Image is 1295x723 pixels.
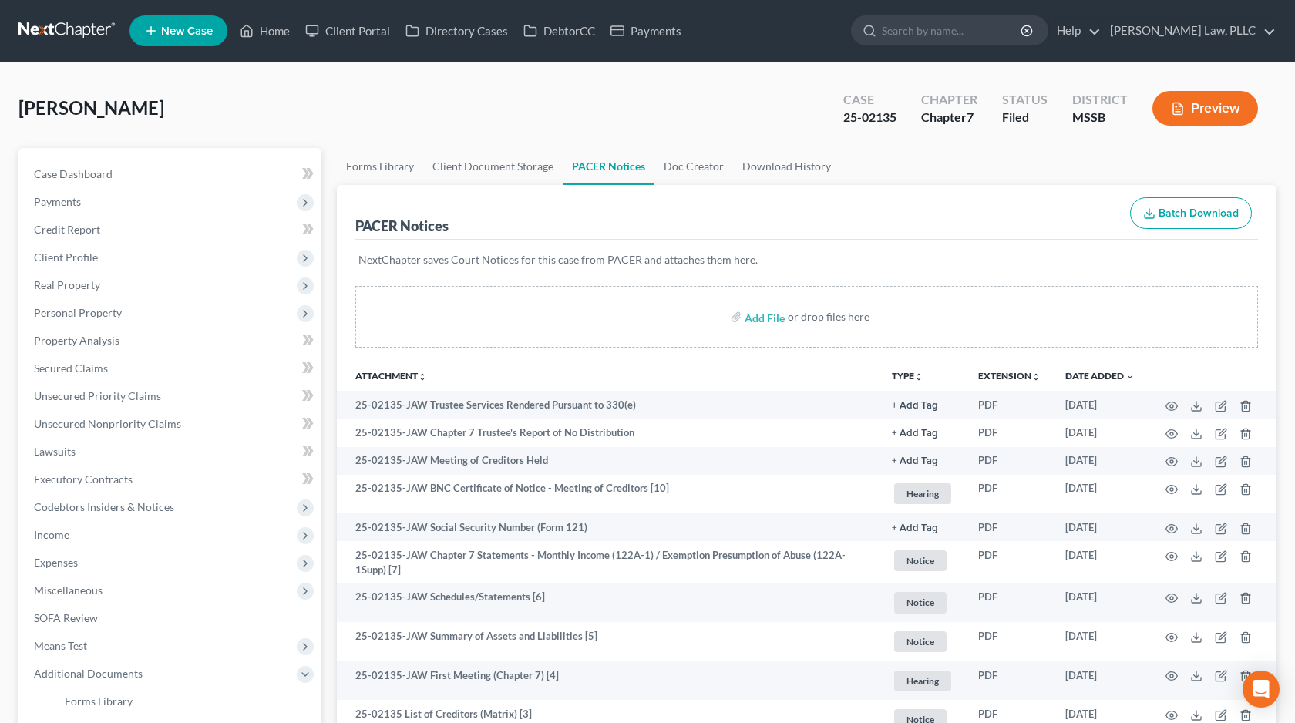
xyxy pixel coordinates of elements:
span: Notice [894,550,947,571]
a: Forms Library [52,688,321,715]
td: 25-02135-JAW First Meeting (Chapter 7) [4] [337,661,880,701]
i: expand_more [1125,372,1135,382]
a: Notice [892,548,954,573]
span: Notice [894,631,947,652]
a: Doc Creator [654,148,733,185]
button: Batch Download [1130,197,1252,230]
span: Codebtors Insiders & Notices [34,500,174,513]
div: or drop files here [788,309,869,325]
button: + Add Tag [892,456,938,466]
span: Personal Property [34,306,122,319]
td: [DATE] [1053,391,1147,419]
span: Income [34,528,69,541]
i: unfold_more [914,372,923,382]
span: SOFA Review [34,611,98,624]
a: [PERSON_NAME] Law, PLLC [1102,17,1276,45]
div: Case [843,91,896,109]
a: Extensionunfold_more [978,370,1041,382]
a: Hearing [892,668,954,694]
span: [PERSON_NAME] [18,96,164,119]
span: Hearing [894,483,951,504]
div: MSSB [1072,109,1128,126]
span: Lawsuits [34,445,76,458]
span: Unsecured Nonpriority Claims [34,417,181,430]
td: PDF [966,447,1053,475]
span: Real Property [34,278,100,291]
a: Lawsuits [22,438,321,466]
a: + Add Tag [892,425,954,440]
td: PDF [966,541,1053,583]
a: Help [1049,17,1101,45]
div: 25-02135 [843,109,896,126]
td: 25-02135-JAW Social Security Number (Form 121) [337,513,880,541]
button: + Add Tag [892,429,938,439]
td: 25-02135-JAW Chapter 7 Statements - Monthly Income (122A-1) / Exemption Presumption of Abuse (122... [337,541,880,583]
a: Date Added expand_more [1065,370,1135,382]
p: NextChapter saves Court Notices for this case from PACER and attaches them here. [358,252,1255,267]
span: Secured Claims [34,361,108,375]
a: PACER Notices [563,148,654,185]
td: [DATE] [1053,447,1147,475]
a: SOFA Review [22,604,321,632]
a: Home [232,17,298,45]
span: Hearing [894,671,951,691]
button: + Add Tag [892,401,938,411]
span: Property Analysis [34,334,119,347]
span: Miscellaneous [34,583,103,597]
td: [DATE] [1053,513,1147,541]
td: PDF [966,583,1053,623]
td: 25-02135-JAW Schedules/Statements [6] [337,583,880,623]
td: 25-02135-JAW Meeting of Creditors Held [337,447,880,475]
a: Client Portal [298,17,398,45]
button: TYPEunfold_more [892,372,923,382]
td: [DATE] [1053,661,1147,701]
span: Additional Documents [34,667,143,680]
a: Executory Contracts [22,466,321,493]
td: 25-02135-JAW Trustee Services Rendered Pursuant to 330(e) [337,391,880,419]
a: + Add Tag [892,520,954,535]
td: 25-02135-JAW Summary of Assets and Liabilities [5] [337,622,880,661]
span: Case Dashboard [34,167,113,180]
a: Client Document Storage [423,148,563,185]
a: Notice [892,590,954,615]
a: Credit Report [22,216,321,244]
td: 25-02135-JAW BNC Certificate of Notice - Meeting of Creditors [10] [337,475,880,514]
a: Hearing [892,481,954,506]
td: [DATE] [1053,475,1147,514]
td: [DATE] [1053,541,1147,583]
td: [DATE] [1053,419,1147,446]
a: Unsecured Nonpriority Claims [22,410,321,438]
a: Directory Cases [398,17,516,45]
a: Secured Claims [22,355,321,382]
span: Batch Download [1159,207,1239,220]
span: Executory Contracts [34,472,133,486]
span: Means Test [34,639,87,652]
span: Unsecured Priority Claims [34,389,161,402]
td: 25-02135-JAW Chapter 7 Trustee's Report of No Distribution [337,419,880,446]
span: 7 [967,109,974,124]
a: Notice [892,629,954,654]
a: Unsecured Priority Claims [22,382,321,410]
span: New Case [161,25,213,37]
a: Download History [733,148,840,185]
td: PDF [966,622,1053,661]
span: Client Profile [34,251,98,264]
a: + Add Tag [892,398,954,412]
div: PACER Notices [355,217,449,235]
td: PDF [966,391,1053,419]
i: unfold_more [1031,372,1041,382]
a: Property Analysis [22,327,321,355]
div: Chapter [921,91,977,109]
td: PDF [966,419,1053,446]
div: Chapter [921,109,977,126]
a: + Add Tag [892,453,954,468]
td: [DATE] [1053,583,1147,623]
a: Payments [603,17,689,45]
button: Preview [1152,91,1258,126]
button: + Add Tag [892,523,938,533]
div: Filed [1002,109,1048,126]
span: Payments [34,195,81,208]
i: unfold_more [418,372,427,382]
span: Credit Report [34,223,100,236]
div: Open Intercom Messenger [1243,671,1280,708]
